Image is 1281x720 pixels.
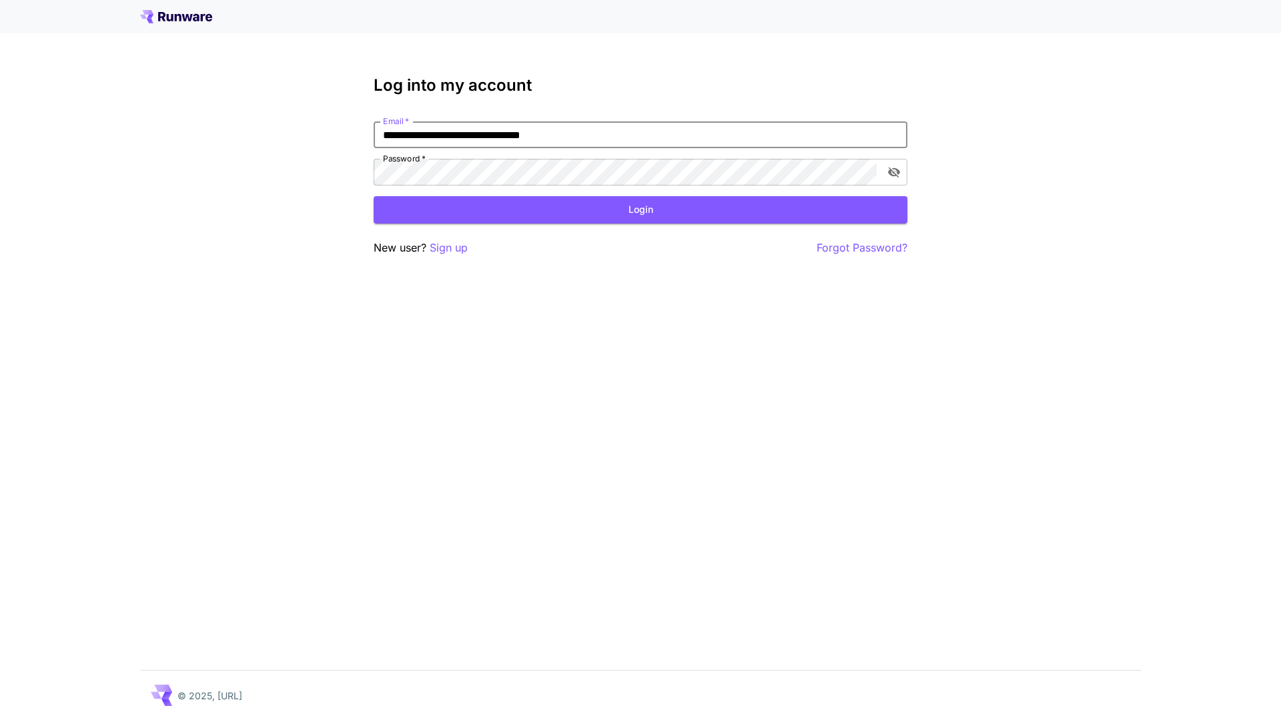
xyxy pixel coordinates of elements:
button: Sign up [430,240,468,256]
button: Login [374,196,907,224]
button: toggle password visibility [882,160,906,184]
p: © 2025, [URL] [177,689,242,703]
h3: Log into my account [374,76,907,95]
label: Password [383,153,426,164]
button: Forgot Password? [817,240,907,256]
label: Email [383,115,409,127]
p: New user? [374,240,468,256]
